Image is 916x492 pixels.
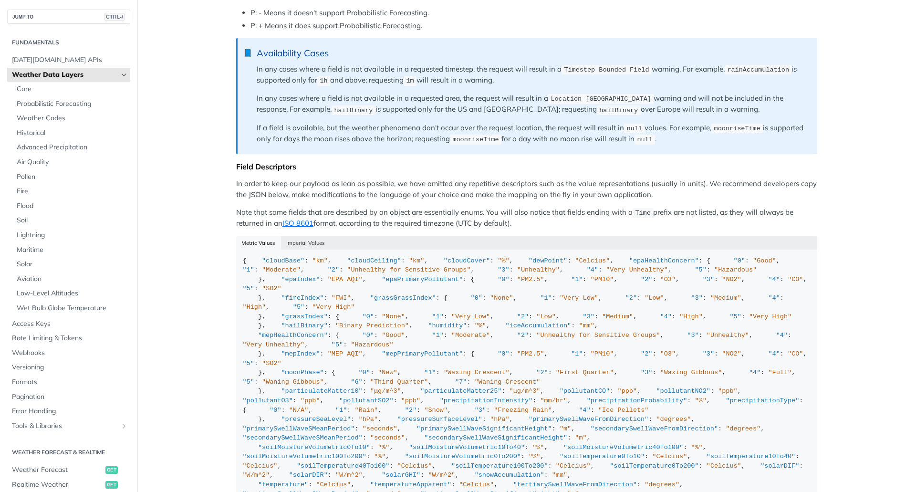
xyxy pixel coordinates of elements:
span: "precipitationType" [726,397,799,404]
span: "5" [332,341,343,348]
span: "1" [424,369,436,376]
span: "Medium" [710,294,741,302]
span: "Celcius" [652,453,687,460]
span: "CO" [788,350,803,357]
span: CTRL-/ [104,13,125,21]
span: "Moderate" [451,332,490,339]
span: "mepPrimaryPollutant" [382,350,463,357]
span: "iceAccumulation" [505,322,571,329]
span: "3" [703,350,714,357]
span: "Celcius" [397,462,432,470]
p: In any cases where a field is not available in a requested timestep, the request will result in a... [257,64,808,86]
span: "pollutantSO2" [339,397,393,404]
span: "3" [641,369,652,376]
span: "1" [243,266,254,273]
span: Fire [17,187,128,196]
span: Rate Limiting & Tokens [12,334,128,343]
span: "0" [270,407,281,414]
span: "ppb" [401,397,421,404]
span: "temperatureApparent" [370,481,451,488]
span: "Low" [536,313,556,320]
span: "Unhealthy" [707,332,749,339]
span: "particulateMatter25" [420,387,501,395]
span: Solar [17,260,128,269]
span: "3" [687,332,698,339]
span: "ppb" [718,387,738,395]
span: "1" [432,332,444,339]
span: 📘 [243,48,252,59]
span: "μg/m^3" [370,387,401,395]
span: "5" [293,304,304,311]
span: "Unhealthy" [517,266,560,273]
span: 1h [320,77,327,84]
a: Advanced Precipitation [12,140,130,155]
span: "epaIndex" [281,276,320,283]
span: Weather Codes [17,114,128,123]
span: "soilMoistureVolumetric10To40" [409,444,525,451]
span: "%" [532,444,544,451]
span: Formats [12,377,128,387]
span: "primarySwellWaveSMeanPeriod" [243,425,355,432]
span: "Celcius" [243,462,278,470]
span: "2" [517,332,529,339]
p: Note that some fields that are described by an object are essentially enums. You will also notice... [236,207,817,229]
div: Availability Cases [257,48,808,59]
span: "W/m^2" [428,471,455,479]
p: If a field is available, but the weather phenomena don't occur over the request location, the req... [257,123,808,145]
span: "Hazardous" [351,341,393,348]
span: "High" [243,304,266,311]
span: "4" [660,313,672,320]
span: "First Quarter" [556,369,614,376]
a: Formats [7,375,130,389]
span: "precipitationIntensity" [440,397,532,404]
span: "degrees" [656,416,691,423]
span: "secondarySwellWaveFromDirection" [591,425,718,432]
span: "5" [243,285,254,292]
span: "degrees" [645,481,679,488]
a: Weather Codes [12,111,130,126]
h2: Fundamentals [7,38,130,47]
span: rainAccumulation [727,66,789,73]
span: "Very Low" [560,294,598,302]
span: "PM10" [591,350,614,357]
span: Probabilistic Forecasting [17,99,128,109]
span: "7" [455,378,467,386]
span: "Waxing Crescent" [444,369,510,376]
a: Access Keys [7,317,130,331]
a: Low-Level Altitudes [12,286,130,301]
span: "primarySwellWaveFromDirection" [529,416,648,423]
span: "%" [374,453,385,460]
a: Historical [12,126,130,140]
span: "4" [587,266,598,273]
a: Error Handling [7,404,130,419]
span: "cloudCeiling" [347,257,401,264]
span: "epaPrimaryPollutant" [382,276,463,283]
span: "seconds" [363,425,397,432]
span: "MEP AQI" [328,350,363,357]
span: "pollutantO3" [243,397,293,404]
span: "2" [517,313,529,320]
span: "soilTemperature0To10" [560,453,645,460]
p: In order to keep our payload as lean as possible, we have omitted any repetitive descriptors such... [236,178,817,200]
span: "EPA AQI" [328,276,363,283]
span: Historical [17,128,128,138]
a: ISO 8601 [282,219,313,228]
p: In any cases where a field is not available in a requested area, the request will result in a war... [257,93,808,115]
span: "solarDIF" [760,462,799,470]
span: "dewPoint" [529,257,567,264]
a: Fire [12,184,130,199]
span: "mepIndex" [281,350,320,357]
span: "%" [529,453,540,460]
span: "4" [769,294,780,302]
span: "4" [769,276,780,283]
span: "degrees" [726,425,760,432]
li: P: + Means it does support Probabilistic Forecasting. [250,21,817,31]
span: "Good" [382,332,405,339]
span: "Very Unhealthy" [243,341,305,348]
span: "1" [571,276,583,283]
span: "fireIndex" [281,294,324,302]
span: "5" [243,360,254,367]
span: "SO2" [262,285,281,292]
a: Flood [12,199,130,213]
span: "m" [575,434,586,441]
